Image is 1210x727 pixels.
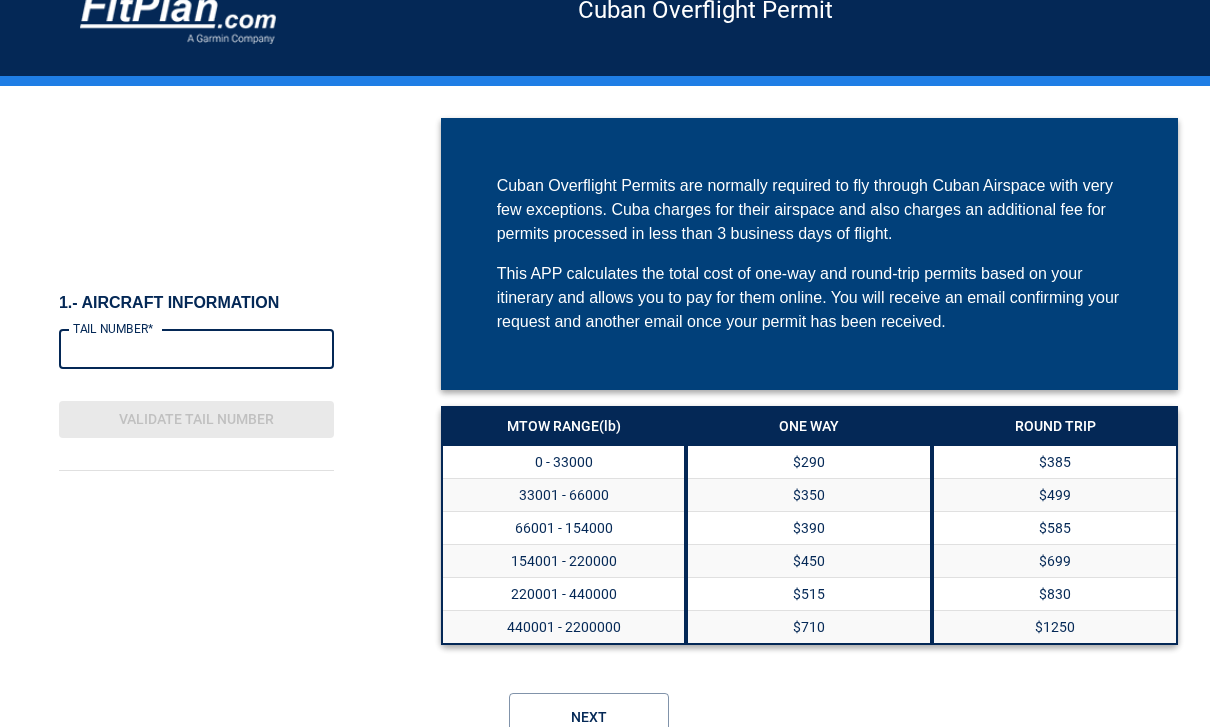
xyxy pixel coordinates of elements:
h6: 1.- AIRCRAFT INFORMATION [59,294,334,314]
th: 66001 - 154000 [442,513,686,546]
th: 33001 - 66000 [442,480,686,513]
table: a dense table [686,407,932,646]
td: $585 [933,513,1177,546]
td: $290 [687,446,931,480]
td: $710 [687,612,931,646]
td: $830 [933,579,1177,612]
div: This APP calculates the total cost of one-way and round-trip permits based on your itinerary and ... [497,263,1122,335]
td: $385 [933,446,1177,480]
table: a dense table [441,407,687,646]
div: Cuban Overflight Permits are normally required to fly through Cuban Airspace with very few except... [497,175,1122,247]
h5: Cuban Overflight Permit [280,10,1130,12]
td: $499 [933,480,1177,513]
td: $450 [687,546,931,579]
td: $350 [687,480,931,513]
th: ROUND TRIP [933,408,1177,446]
td: $390 [687,513,931,546]
th: 220001 - 440000 [442,579,686,612]
td: $515 [687,579,931,612]
th: ONE WAY [687,408,931,446]
th: 0 - 33000 [442,446,686,480]
th: 440001 - 2200000 [442,612,686,646]
label: TAIL NUMBER* [73,321,153,338]
table: a dense table [932,407,1178,646]
td: $1250 [933,612,1177,646]
th: 154001 - 220000 [442,546,686,579]
th: MTOW RANGE (lb) [442,408,686,446]
td: $699 [933,546,1177,579]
